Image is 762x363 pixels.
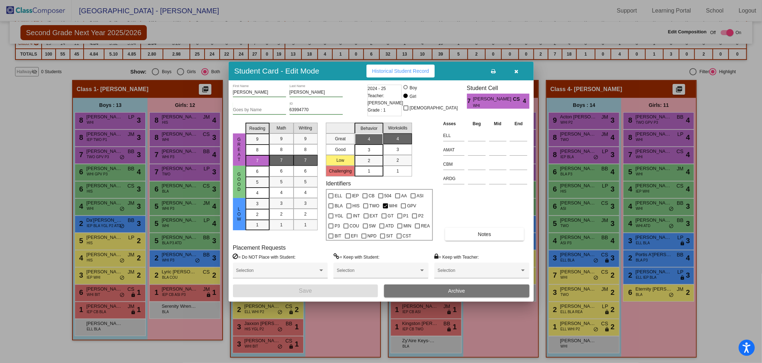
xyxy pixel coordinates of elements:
[233,284,378,297] button: Save
[256,201,259,207] span: 3
[403,222,411,230] span: MIN
[397,168,399,174] span: 1
[350,222,359,230] span: COU
[384,284,529,297] button: Archive
[256,136,259,142] span: 9
[256,179,259,185] span: 5
[256,211,259,218] span: 2
[280,211,283,217] span: 2
[304,222,307,228] span: 1
[333,253,379,260] label: = Keep with Student:
[368,92,403,107] span: Teacher: [PERSON_NAME]
[256,147,259,153] span: 8
[403,212,409,220] span: P1
[389,202,397,210] span: WHI
[280,222,283,228] span: 1
[280,136,283,142] span: 9
[434,253,479,260] label: = Keep with Teacher:
[368,168,370,174] span: 1
[441,120,466,128] th: Asses
[372,68,429,74] span: Historical Student Record
[418,212,424,220] span: P2
[280,189,283,196] span: 4
[236,207,242,222] span: Low
[443,145,464,155] input: assessment
[256,190,259,196] span: 4
[233,244,286,251] label: Placement Requests
[401,192,407,200] span: AA
[352,202,360,210] span: HIS
[410,104,458,112] span: [DEMOGRAPHIC_DATA]
[443,159,464,170] input: assessment
[445,228,524,241] button: Notes
[368,85,386,92] span: 2024 - 25
[368,232,377,240] span: NPD
[370,212,378,220] span: EXT
[335,212,343,220] span: YGL
[280,179,283,185] span: 5
[335,222,340,230] span: P3
[335,232,341,240] span: BIT
[473,95,513,103] span: [PERSON_NAME]
[368,136,370,142] span: 4
[409,85,417,91] div: Boy
[304,189,307,196] span: 4
[369,222,376,230] span: SW
[409,93,416,100] div: Girl
[361,125,378,132] span: Behavior
[385,222,394,230] span: ATD
[369,192,375,200] span: CB
[304,168,307,174] span: 6
[304,136,307,142] span: 9
[304,211,307,217] span: 2
[388,212,394,220] span: GT
[417,192,424,200] span: ASI
[335,192,342,200] span: ELL
[304,200,307,207] span: 3
[443,130,464,141] input: assessment
[386,232,393,240] span: SIT
[397,157,399,164] span: 2
[384,192,392,200] span: 504
[467,85,529,91] h3: Student Cell
[280,157,283,164] span: 7
[280,168,283,174] span: 6
[448,288,465,294] span: Archive
[233,108,286,113] input: goes by name
[466,120,487,128] th: Beg
[368,157,370,164] span: 2
[351,232,358,240] span: EFI
[478,231,491,237] span: Notes
[369,202,379,210] span: TWO
[256,168,259,175] span: 6
[277,125,286,131] span: Math
[513,95,523,103] span: CS
[280,200,283,207] span: 3
[403,232,411,240] span: CST
[397,136,399,142] span: 4
[523,97,529,105] span: 4
[233,253,296,260] label: = Do NOT Place with Student:
[326,180,351,187] label: Identifiers
[368,147,370,153] span: 3
[335,202,343,210] span: BLA
[234,66,319,75] h3: Student Card - Edit Mode
[290,108,343,113] input: Enter ID
[256,157,259,164] span: 7
[352,192,359,200] span: IEP
[487,120,508,128] th: Mid
[280,146,283,153] span: 8
[304,146,307,153] span: 8
[443,173,464,184] input: assessment
[467,97,473,105] span: 7
[236,137,242,162] span: Great
[299,125,312,131] span: Writing
[304,179,307,185] span: 5
[366,65,435,77] button: Historical Student Record
[388,125,407,131] span: Workskills
[249,125,266,132] span: Reading
[299,288,312,294] span: Save
[421,222,430,230] span: REA
[508,120,529,128] th: End
[353,212,360,220] span: INT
